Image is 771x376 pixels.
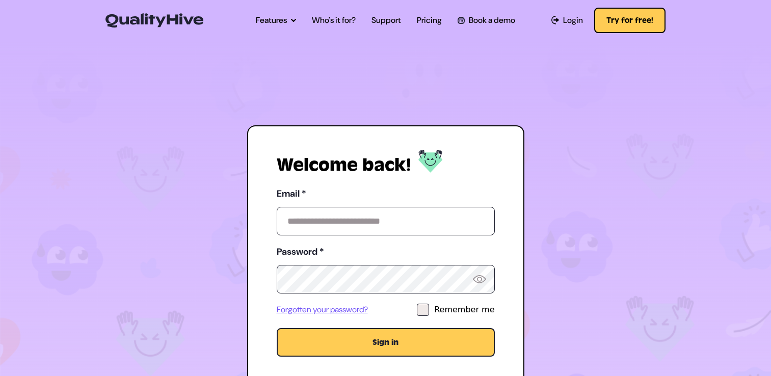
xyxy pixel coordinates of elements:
a: Who's it for? [312,14,356,26]
button: Sign in [277,328,495,357]
img: Log in to QualityHive [418,150,443,173]
h1: Welcome back! [277,155,411,175]
a: Support [371,14,401,26]
a: Login [551,14,583,26]
img: QualityHive - Bug Tracking Tool [105,13,203,28]
img: Reveal Password [473,275,486,283]
a: Book a demo [458,14,515,26]
label: Email * [277,185,495,202]
a: Forgotten your password? [277,304,368,316]
button: Try for free! [594,8,666,33]
img: Book a QualityHive Demo [458,17,464,23]
a: Features [256,14,296,26]
label: Password * [277,244,495,260]
a: Pricing [417,14,442,26]
span: Login [563,14,583,26]
div: Remember me [434,304,494,316]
